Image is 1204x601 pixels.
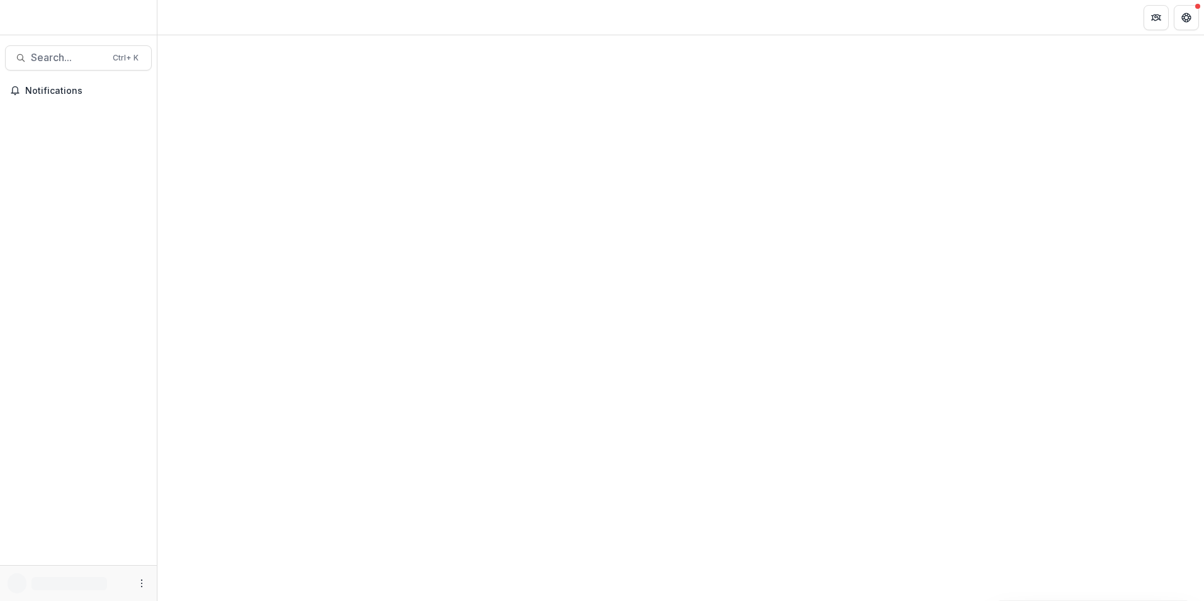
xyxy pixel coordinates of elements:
[31,52,105,64] span: Search...
[25,86,147,96] span: Notifications
[1174,5,1199,30] button: Get Help
[1144,5,1169,30] button: Partners
[110,51,141,65] div: Ctrl + K
[134,576,149,591] button: More
[162,8,216,26] nav: breadcrumb
[5,45,152,71] button: Search...
[5,81,152,101] button: Notifications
